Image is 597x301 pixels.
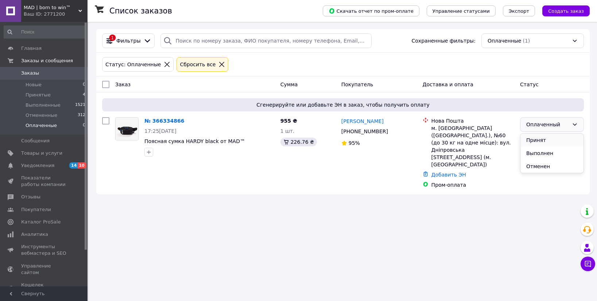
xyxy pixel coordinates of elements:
span: Заказ [115,82,131,87]
span: Каталог ProSale [21,219,61,225]
a: № 366334866 [144,118,184,124]
input: Поиск по номеру заказа, ФИО покупателя, номеру телефона, Email, номеру накладной [160,33,371,48]
h1: Список заказов [109,7,172,15]
span: Кошелек компании [21,282,67,295]
span: Доставка и оплата [423,82,473,87]
span: Управление сайтом [21,263,67,276]
span: 0 [83,122,85,129]
button: Создать заказ [542,5,590,16]
span: Создать заказ [548,8,584,14]
span: Сумма [280,82,298,87]
span: Отмененные [26,112,57,119]
div: Пром-оплата [431,181,514,189]
span: 95% [349,140,360,146]
span: 955 ₴ [280,118,297,124]
button: Экспорт [503,5,535,16]
img: Фото товару [116,118,138,140]
span: Инструменты вебмастера и SEO [21,243,67,257]
span: Новые [26,82,42,88]
div: [PHONE_NUMBER] [340,126,389,136]
div: 226.76 ₴ [280,138,317,146]
span: Экспорт [509,8,529,14]
div: Оплаченный [526,120,569,128]
span: 17:25[DATE] [144,128,177,134]
button: Чат с покупателем [581,257,595,271]
span: 10 [78,162,86,169]
a: Фото товару [115,117,139,140]
span: Уведомления [21,162,54,169]
span: Заказы и сообщения [21,58,73,64]
span: Скачать отчет по пром-оплате [329,8,414,14]
span: Управление статусами [433,8,490,14]
span: Сгенерируйте или добавьте ЭН в заказ, чтобы получить оплату [105,101,581,108]
a: Добавить ЭН [431,172,466,178]
div: Ваш ID: 2771200 [24,11,88,17]
span: Сохраненные фильтры: [412,37,476,44]
a: [PERSON_NAME] [341,118,384,125]
li: Выполнен [520,147,584,160]
button: Скачать отчет по пром-оплате [323,5,419,16]
span: Покупатели [21,206,51,213]
span: Показатели работы компании [21,175,67,188]
li: Отменен [520,160,584,173]
li: Принят [520,134,584,147]
span: Принятые [26,92,51,98]
span: MAD | born to win™ [24,4,78,11]
div: Нова Пошта [431,117,514,124]
a: Поясная сумка HARDY black от MAD™ [144,138,245,144]
span: 312 [78,112,85,119]
span: Аналитика [21,231,48,238]
div: Сбросить все [178,60,217,68]
span: Главная [21,45,42,52]
span: 14 [69,162,78,169]
button: Управление статусами [427,5,496,16]
span: 1521 [75,102,85,108]
span: Заказы [21,70,39,76]
span: 0 [83,82,85,88]
span: 4 [83,92,85,98]
span: Сообщения [21,138,50,144]
span: Фильтры [116,37,140,44]
div: м. [GEOGRAPHIC_DATA] ([GEOGRAPHIC_DATA].), №60 (до 30 кг на одне місце): вул. Дніпровська [STREET... [431,124,514,168]
span: (1) [523,38,530,44]
span: Отзывы [21,194,40,200]
span: Статус [520,82,539,87]
a: Создать заказ [535,8,590,13]
span: Оплаченные [488,37,522,44]
span: Выполненные [26,102,61,108]
input: Поиск [4,25,86,39]
span: Товары и услуги [21,150,62,157]
span: 1 шт. [280,128,295,134]
span: Покупатель [341,82,373,87]
span: Оплаченные [26,122,57,129]
div: Статус: Оплаченные [104,60,162,68]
